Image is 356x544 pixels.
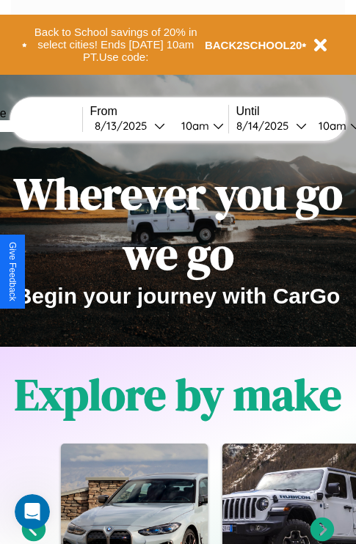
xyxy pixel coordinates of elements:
[236,119,296,133] div: 8 / 14 / 2025
[15,364,341,424] h1: Explore by make
[170,118,228,133] button: 10am
[15,494,50,529] iframe: Intercom live chat
[174,119,213,133] div: 10am
[205,39,302,51] b: BACK2SCHOOL20
[95,119,154,133] div: 8 / 13 / 2025
[311,119,350,133] div: 10am
[27,22,205,67] button: Back to School savings of 20% in select cities! Ends [DATE] 10am PT.Use code:
[90,118,170,133] button: 8/13/2025
[90,105,228,118] label: From
[7,242,18,301] div: Give Feedback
